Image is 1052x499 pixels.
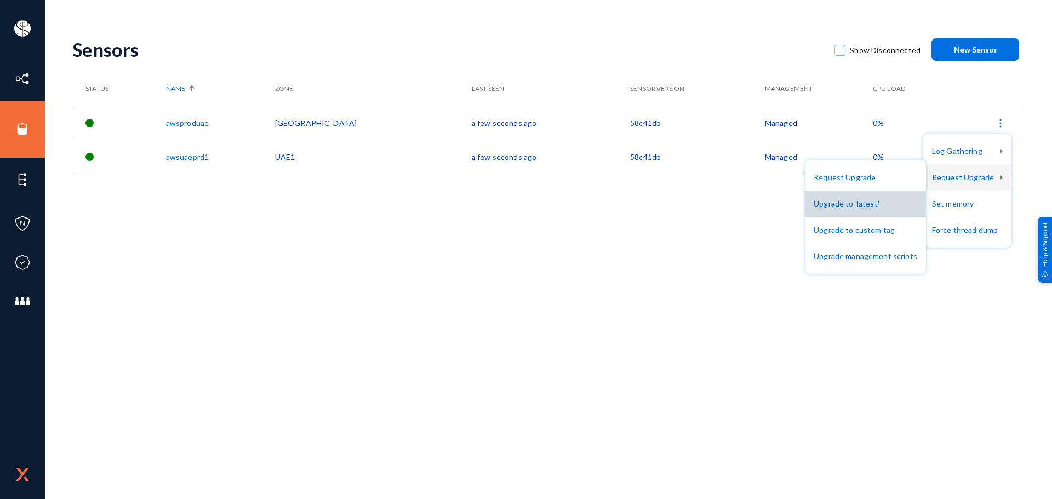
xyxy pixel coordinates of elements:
button: Set memory [923,191,1011,217]
button: Request Upgrade [923,164,1011,191]
button: Request Upgrade [805,164,926,191]
button: Log Gathering [923,138,1011,164]
button: Upgrade to custom tag [805,217,926,243]
button: Upgrade to 'latest' [805,191,926,217]
button: Force thread dump [923,217,1011,243]
button: Upgrade management scripts [805,243,926,269]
